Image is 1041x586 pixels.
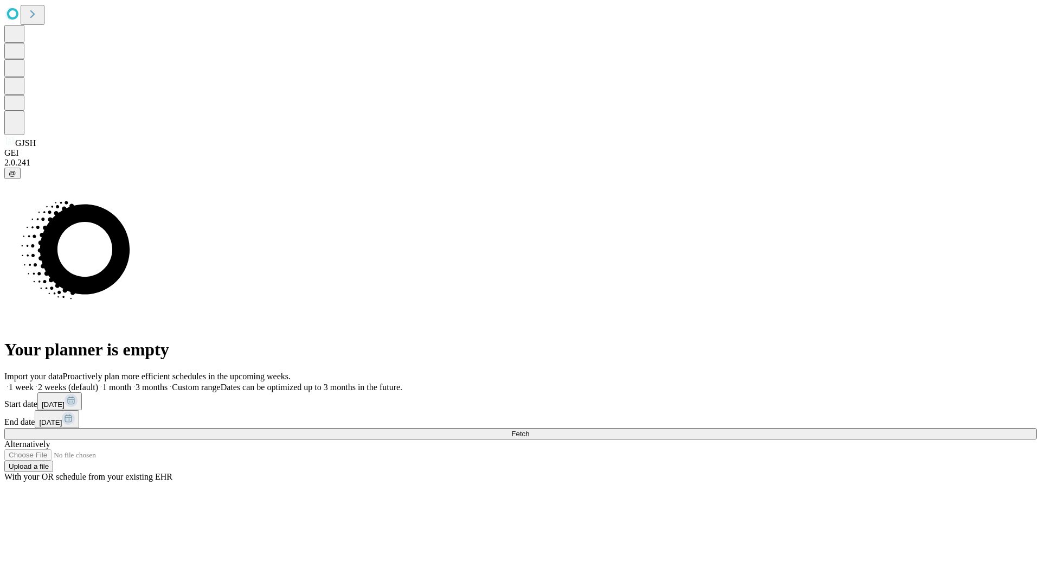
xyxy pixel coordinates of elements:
span: 3 months [136,383,168,392]
span: With your OR schedule from your existing EHR [4,472,172,481]
div: Start date [4,392,1037,410]
button: Fetch [4,428,1037,439]
span: Fetch [511,430,529,438]
span: Dates can be optimized up to 3 months in the future. [221,383,402,392]
button: Upload a file [4,461,53,472]
button: [DATE] [35,410,79,428]
span: Import your data [4,372,63,381]
div: GEI [4,148,1037,158]
h1: Your planner is empty [4,340,1037,360]
span: Proactively plan more efficient schedules in the upcoming weeks. [63,372,291,381]
span: Alternatively [4,439,50,449]
span: GJSH [15,138,36,148]
span: 1 month [102,383,131,392]
span: @ [9,169,16,177]
div: End date [4,410,1037,428]
div: 2.0.241 [4,158,1037,168]
span: 2 weeks (default) [38,383,98,392]
button: [DATE] [37,392,82,410]
span: [DATE] [39,418,62,426]
span: [DATE] [42,400,65,409]
span: 1 week [9,383,34,392]
button: @ [4,168,21,179]
span: Custom range [172,383,220,392]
